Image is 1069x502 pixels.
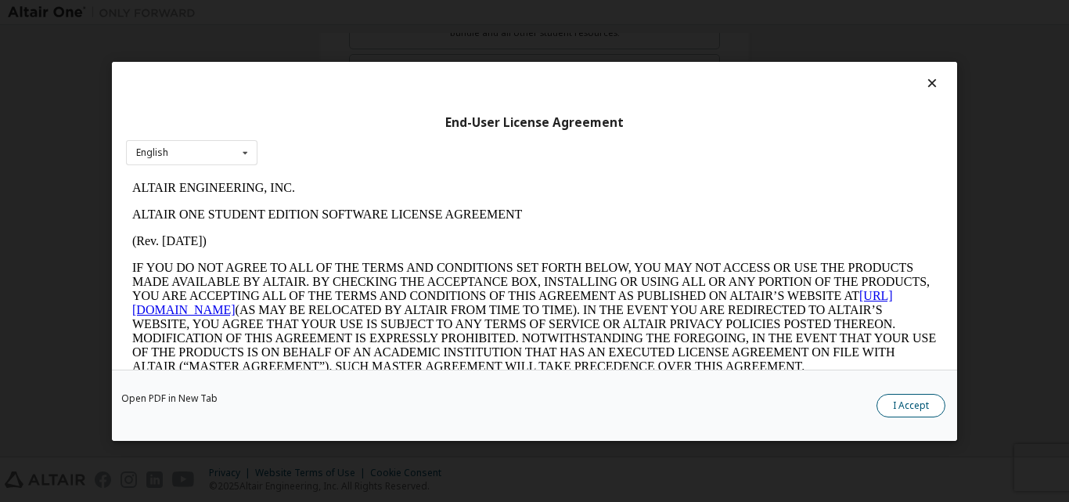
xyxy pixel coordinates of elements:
p: (Rev. [DATE]) [6,60,811,74]
div: End-User License Agreement [126,114,943,130]
a: [URL][DOMAIN_NAME] [6,114,767,142]
p: ALTAIR ENGINEERING, INC. [6,6,811,20]
p: This Altair One Student Edition Software License Agreement (“Agreement”) is between Altair Engine... [6,211,811,268]
p: IF YOU DO NOT AGREE TO ALL OF THE TERMS AND CONDITIONS SET FORTH BELOW, YOU MAY NOT ACCESS OR USE... [6,86,811,199]
button: I Accept [876,393,945,417]
p: ALTAIR ONE STUDENT EDITION SOFTWARE LICENSE AGREEMENT [6,33,811,47]
div: English [136,148,168,157]
a: Open PDF in New Tab [121,393,218,403]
